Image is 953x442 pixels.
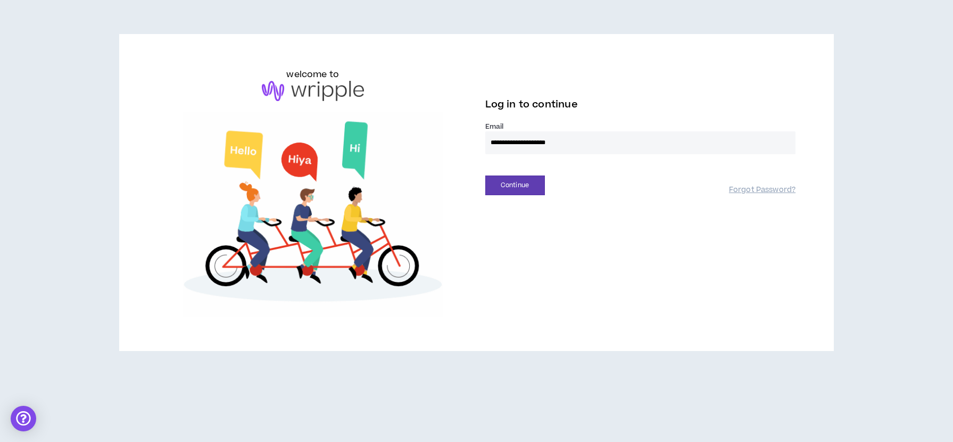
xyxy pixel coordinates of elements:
img: Welcome to Wripple [158,112,468,317]
h6: welcome to [286,68,339,81]
div: Open Intercom Messenger [11,406,36,431]
a: Forgot Password? [729,185,795,195]
span: Log in to continue [485,98,578,111]
label: Email [485,122,796,131]
img: logo-brand.png [262,81,364,101]
button: Continue [485,176,545,195]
